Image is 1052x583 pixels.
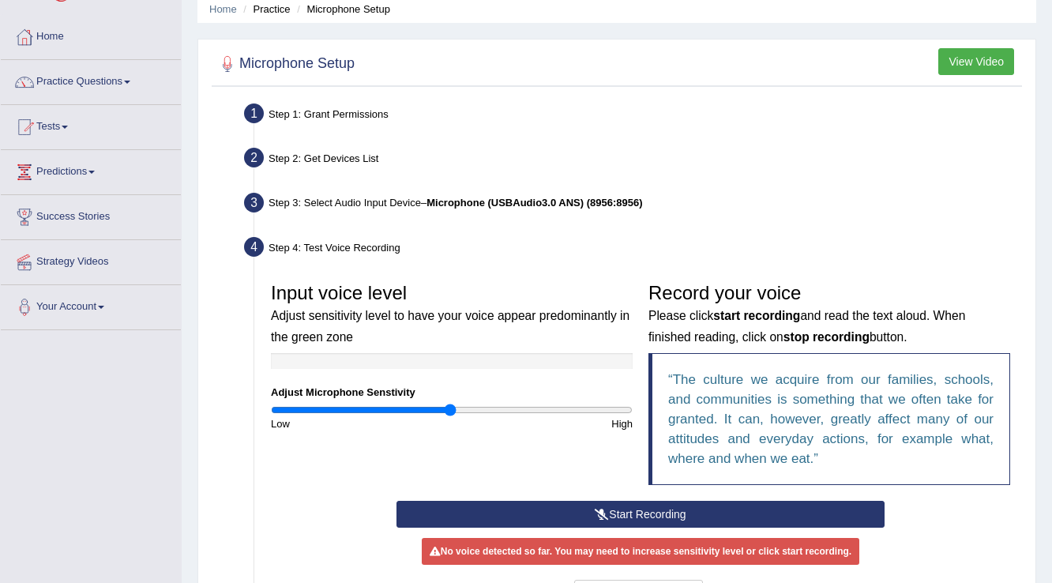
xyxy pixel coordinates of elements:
[713,309,800,322] b: start recording
[293,2,390,17] li: Microphone Setup
[648,283,1010,345] h3: Record your voice
[938,48,1014,75] button: View Video
[1,195,181,235] a: Success Stories
[271,385,415,400] label: Adjust Microphone Senstivity
[668,372,994,466] q: The culture we acquire from our families, schools, and communities is something that we often tak...
[1,105,181,145] a: Tests
[239,2,290,17] li: Practice
[396,501,884,528] button: Start Recording
[271,309,629,343] small: Adjust sensitivity level to have your voice appear predominantly in the green zone
[452,416,641,431] div: High
[648,309,965,343] small: Please click and read the text aloud. When finished reading, click on button.
[237,143,1028,178] div: Step 2: Get Devices List
[1,15,181,55] a: Home
[1,285,181,325] a: Your Account
[237,188,1028,223] div: Step 3: Select Audio Input Device
[421,197,643,209] span: –
[422,538,859,565] div: No voice detected so far. You may need to increase sensitivity level or click start recording.
[216,52,355,76] h2: Microphone Setup
[1,60,181,100] a: Practice Questions
[271,283,633,345] h3: Input voice level
[263,416,452,431] div: Low
[1,240,181,280] a: Strategy Videos
[209,3,237,15] a: Home
[237,232,1028,267] div: Step 4: Test Voice Recording
[237,99,1028,134] div: Step 1: Grant Permissions
[783,330,870,344] b: stop recording
[1,150,181,190] a: Predictions
[426,197,642,209] b: Microphone (USBAudio3.0 ANS) (8956:8956)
